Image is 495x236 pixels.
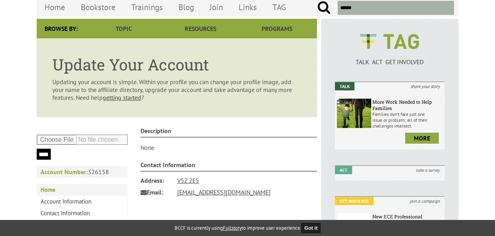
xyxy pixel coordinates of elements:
[103,94,141,101] a: getting started
[41,168,88,176] strong: Account Number:
[37,184,127,196] a: Home
[85,19,162,38] a: Topic
[411,166,445,174] i: take a survey
[239,19,315,38] a: Programs
[162,19,239,38] a: Resources
[141,186,172,198] span: Email
[335,82,354,90] em: Talk
[372,111,443,129] p: Families don’t face just one issue or problem; all of their challenges intersect.
[37,38,317,117] article: Updating your account is simple. Within your profile you can change your profile image, add your ...
[354,27,425,56] img: BCCF's TAG Logo
[372,99,443,111] h6: More Work Needed to Help Families
[301,223,321,233] button: Got it
[141,161,317,171] h4: Contact Information
[335,50,445,66] a: TALK ACT GET INVOLVED
[177,188,271,196] a: [EMAIL_ADDRESS][DOMAIN_NAME]
[317,1,331,15] input: Submit
[37,166,128,178] p: 326158
[405,197,445,205] i: join a campaign
[141,175,172,186] span: Address
[37,196,127,207] a: Account Information
[372,213,443,226] h6: New ECE Professional Development Bursaries
[37,219,127,231] a: Account Preferences
[52,54,301,75] h1: Update Your Account
[335,166,352,174] em: Act
[335,197,374,205] em: Get Involved
[405,133,439,144] a: more
[335,58,445,66] p: TALK ACT GET INVOLVED
[141,144,317,151] p: None
[37,207,127,219] a: Contact Information
[177,177,199,184] a: V5Z 2E5
[141,127,317,137] h4: Description
[223,225,242,231] a: Fullstory
[406,82,445,90] i: share your story
[37,19,85,38] div: Browse By:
